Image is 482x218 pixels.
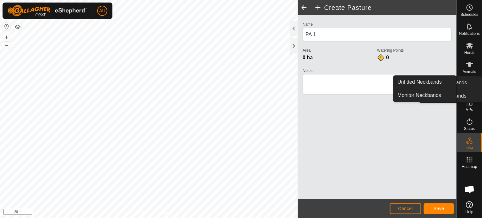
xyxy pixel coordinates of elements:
[398,206,413,211] span: Cancel
[466,146,473,150] span: Infra
[99,8,105,14] span: AU
[464,51,474,54] span: Herds
[3,33,10,41] button: +
[466,210,473,214] span: Help
[155,210,174,215] a: Contact Us
[303,48,377,53] label: Area
[303,68,452,74] label: Notes
[460,13,478,16] span: Schedules
[466,108,473,112] span: VPs
[457,199,482,216] a: Help
[462,165,477,169] span: Heatmap
[460,180,479,199] div: Open chat
[303,55,313,60] span: 0 ha
[424,203,454,214] button: Save
[14,23,22,31] button: Map Layers
[394,89,456,102] a: Monitor Neckbands
[459,32,480,35] span: Notifications
[303,22,452,27] label: Name
[314,4,457,11] h2: Create Pasture
[464,127,475,131] span: Status
[124,210,148,215] a: Privacy Policy
[3,23,10,30] button: Reset Map
[394,76,456,88] a: Unfitted Neckbands
[463,70,476,74] span: Animals
[434,206,444,211] span: Save
[390,203,421,214] button: Cancel
[3,42,10,49] button: –
[377,48,452,53] label: Watering Points
[8,5,87,16] img: Gallagher Logo
[397,92,441,99] span: Monitor Neckbands
[397,78,442,86] span: Unfitted Neckbands
[386,55,389,60] span: 0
